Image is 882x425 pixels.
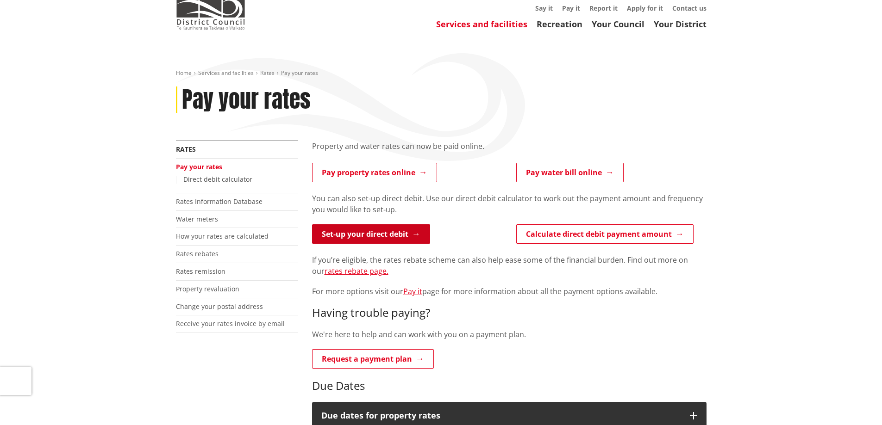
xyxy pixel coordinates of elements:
[176,302,263,311] a: Change your postal address
[312,254,707,277] p: If you’re eligible, the rates rebate scheme can also help ease some of the financial burden. Find...
[176,197,263,206] a: Rates Information Database
[436,18,527,30] a: Services and facilities
[562,4,580,12] a: Pay it
[403,286,422,296] a: Pay it
[176,232,269,240] a: How your rates are calculated
[176,249,219,258] a: Rates rebates
[592,18,644,30] a: Your Council
[537,18,582,30] a: Recreation
[839,386,873,419] iframe: Messenger Launcher
[312,349,434,369] a: Request a payment plan
[260,69,275,77] a: Rates
[312,329,707,340] p: We're here to help and can work with you on a payment plan.
[516,163,624,182] a: Pay water bill online
[176,267,225,276] a: Rates remission
[312,163,437,182] a: Pay property rates online
[176,319,285,328] a: Receive your rates invoice by email
[176,284,239,293] a: Property revaluation
[589,4,618,12] a: Report it
[535,4,553,12] a: Say it
[312,379,707,393] h3: Due Dates
[516,224,694,244] a: Calculate direct debit payment amount
[198,69,254,77] a: Services and facilities
[312,306,707,320] h3: Having trouble paying?
[627,4,663,12] a: Apply for it
[176,69,192,77] a: Home
[312,193,707,215] p: You can also set-up direct debit. Use our direct debit calculator to work out the payment amount ...
[176,69,707,77] nav: breadcrumb
[321,411,681,420] h3: Due dates for property rates
[281,69,318,77] span: Pay your rates
[312,141,707,163] div: Property and water rates can now be paid online.
[176,145,196,154] a: Rates
[325,266,388,276] a: rates rebate page.
[672,4,707,12] a: Contact us
[182,86,311,113] h1: Pay your rates
[312,224,430,244] a: Set-up your direct debit
[183,175,252,184] a: Direct debit calculator
[654,18,707,30] a: Your District
[176,162,222,171] a: Pay your rates
[312,286,707,297] p: For more options visit our page for more information about all the payment options available.
[176,215,218,223] a: Water meters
